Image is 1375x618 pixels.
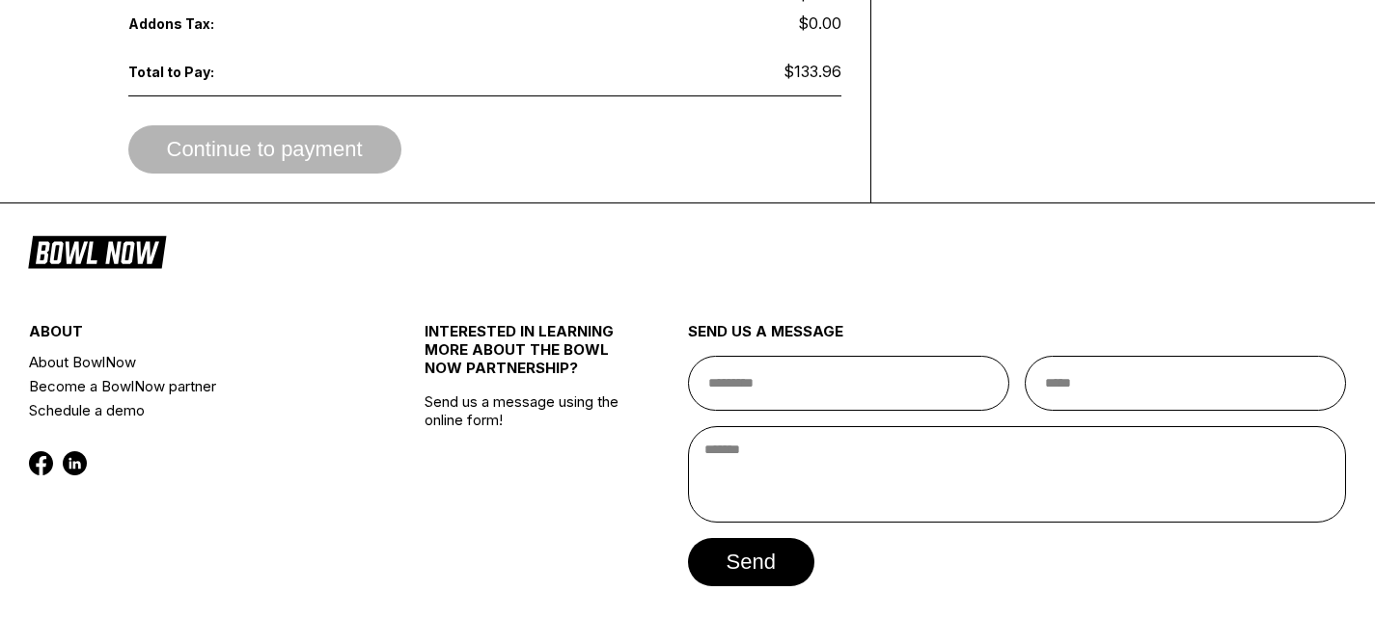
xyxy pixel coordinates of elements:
a: Become a BowlNow partner [29,374,358,398]
span: Addons Tax: [128,15,271,32]
span: Total to Pay: [128,64,271,80]
span: $0.00 [798,13,841,33]
div: send us a message [688,322,1347,356]
span: $133.96 [784,62,841,81]
button: send [688,538,814,586]
div: about [29,322,358,350]
a: Schedule a demo [29,398,358,422]
div: INTERESTED IN LEARNING MORE ABOUT THE BOWL NOW PARTNERSHIP? [425,322,622,392]
a: About BowlNow [29,350,358,374]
